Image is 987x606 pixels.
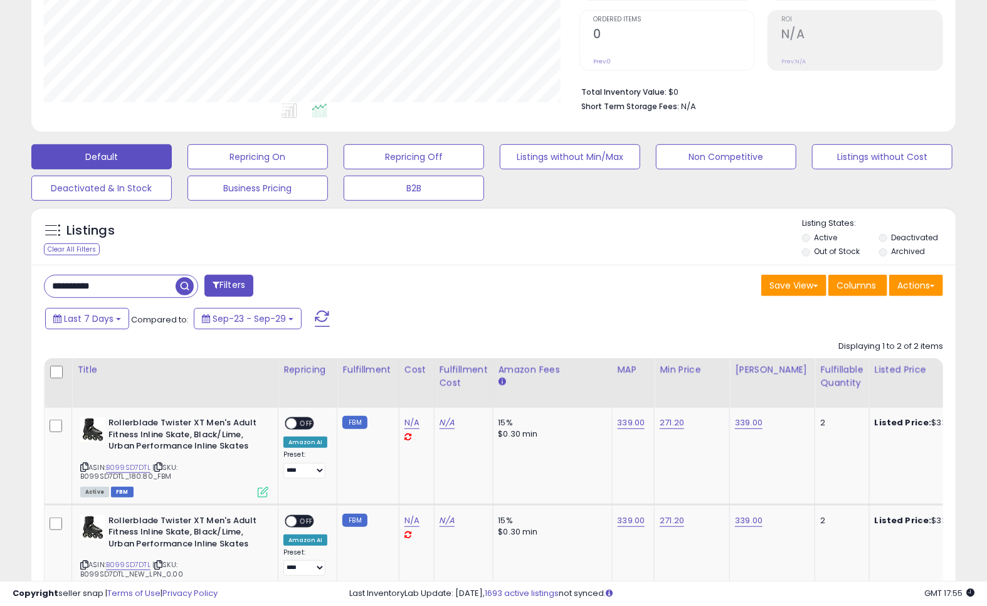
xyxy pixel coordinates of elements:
small: Prev: N/A [781,58,806,65]
span: Sep-23 - Sep-29 [213,312,286,325]
a: 1693 active listings [485,587,559,599]
button: Save View [761,275,826,296]
button: Columns [828,275,887,296]
button: Repricing Off [344,144,484,169]
div: 2 [820,417,859,428]
span: N/A [681,100,696,112]
span: ROI [781,16,942,23]
div: [PERSON_NAME] [735,363,810,376]
div: Title [77,363,273,376]
small: FBM [342,514,367,527]
button: B2B [344,176,484,201]
button: Default [31,144,172,169]
a: 271.20 [660,514,684,527]
div: seller snap | | [13,588,218,600]
small: Amazon Fees. [499,376,506,388]
label: Out of Stock [814,246,860,257]
div: 2 [820,515,859,526]
button: Business Pricing [187,176,328,201]
button: Sep-23 - Sep-29 [194,308,302,329]
a: B099SD7DTL [106,560,150,570]
a: 339.00 [735,514,763,527]
div: $339.00 [875,417,979,428]
p: Listing States: [802,218,956,230]
div: $0.30 min [499,428,603,440]
label: Archived [891,246,925,257]
button: Actions [889,275,943,296]
div: Fulfillable Quantity [820,363,863,390]
div: 15% [499,515,603,526]
label: Deactivated [891,232,938,243]
span: All listings currently available for purchase on Amazon [80,487,109,497]
b: Rollerblade Twister XT Men's Adult Fitness Inline Skate, Black/Lime, Urban Performance Inline Skates [108,417,261,455]
strong: Copyright [13,587,58,599]
span: Last 7 Days [64,312,113,325]
a: N/A [404,514,420,527]
a: 339.00 [735,417,763,429]
a: Privacy Policy [162,587,218,599]
a: 339.00 [618,417,645,429]
a: Terms of Use [107,587,161,599]
span: | SKU: B099SD7DTL_180.80_FBM [80,462,177,481]
a: 271.20 [660,417,684,429]
button: Listings without Min/Max [500,144,640,169]
div: Repricing [283,363,332,376]
label: Active [814,232,837,243]
span: FBM [111,487,134,497]
div: $0.30 min [499,526,603,538]
div: Listed Price [875,363,983,376]
div: Displaying 1 to 2 of 2 items [838,341,943,353]
button: Listings without Cost [812,144,953,169]
b: Listed Price: [875,417,932,428]
li: $0 [581,83,934,98]
button: Deactivated & In Stock [31,176,172,201]
div: Clear All Filters [44,243,100,255]
div: Preset: [283,450,327,479]
span: Columns [837,279,876,292]
div: $339.00 [875,515,979,526]
a: N/A [440,417,455,429]
div: Min Price [660,363,724,376]
a: N/A [440,514,455,527]
div: 15% [499,417,603,428]
div: ASIN: [80,515,268,594]
h2: N/A [781,27,942,44]
b: Short Term Storage Fees: [581,101,679,112]
img: 41l6YUPayNL._SL40_.jpg [80,515,105,540]
button: Repricing On [187,144,328,169]
div: Amazon AI [283,534,327,546]
span: OFF [297,418,317,429]
b: Rollerblade Twister XT Men's Adult Fitness Inline Skate, Black/Lime, Urban Performance Inline Skates [108,515,261,553]
small: Prev: 0 [593,58,611,65]
div: Preset: [283,548,327,577]
div: Last InventoryLab Update: [DATE], not synced. [349,588,974,600]
span: 2025-10-7 17:55 GMT [924,587,974,599]
div: Cost [404,363,429,376]
button: Last 7 Days [45,308,129,329]
a: 339.00 [618,514,645,527]
span: OFF [297,516,317,526]
h5: Listings [66,222,115,240]
b: Total Inventory Value: [581,87,667,97]
div: ASIN: [80,417,268,496]
span: Compared to: [131,314,189,326]
div: Fulfillment [342,363,393,376]
div: Fulfillment Cost [440,363,488,390]
b: Listed Price: [875,514,932,526]
h2: 0 [593,27,754,44]
a: B099SD7DTL [106,462,150,473]
div: Amazon AI [283,437,327,448]
div: Amazon Fees [499,363,607,376]
button: Filters [204,275,253,297]
span: Ordered Items [593,16,754,23]
div: MAP [618,363,650,376]
small: FBM [342,416,367,429]
img: 41l6YUPayNL._SL40_.jpg [80,417,105,442]
a: N/A [404,417,420,429]
button: Non Competitive [656,144,796,169]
